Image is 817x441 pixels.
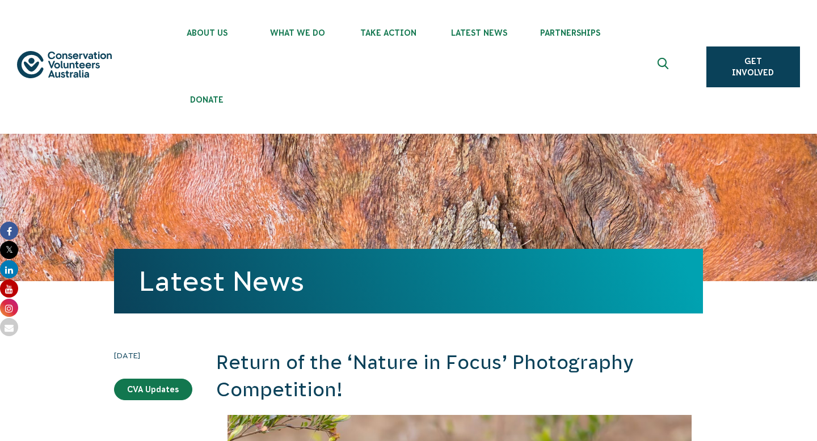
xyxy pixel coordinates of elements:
a: Latest News [139,266,304,296]
span: Partnerships [525,28,616,37]
span: Take Action [343,28,434,37]
span: What We Do [252,28,343,37]
a: CVA Updates [114,379,192,400]
button: Expand search box Close search box [651,53,678,80]
time: [DATE] [114,349,192,362]
span: Latest News [434,28,525,37]
span: Donate [162,95,252,104]
a: Get Involved [706,46,800,87]
img: logo.svg [17,51,112,79]
span: About Us [162,28,252,37]
h2: Return of the ‘Nature in Focus’ Photography Competition! [216,349,703,403]
span: Expand search box [657,58,671,76]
